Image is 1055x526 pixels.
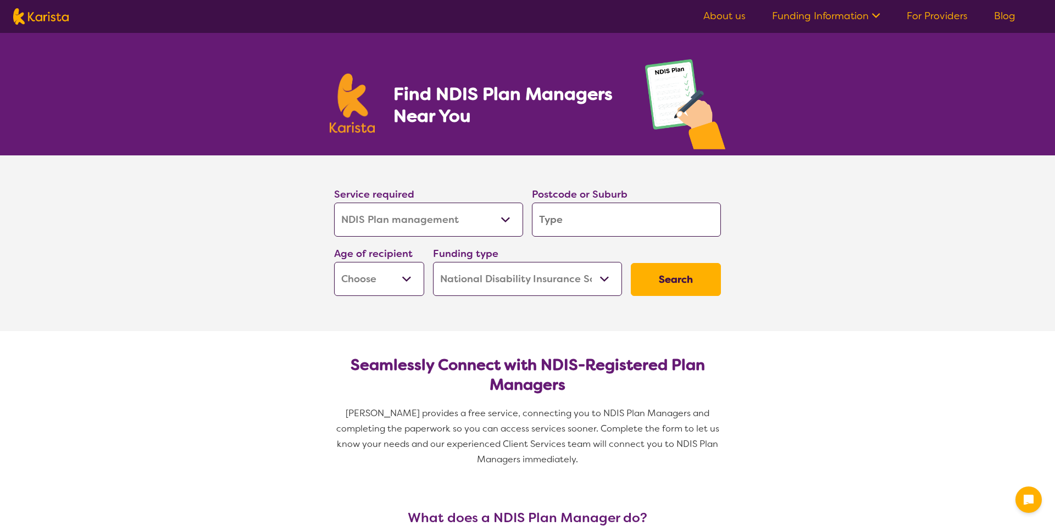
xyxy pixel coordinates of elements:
[994,9,1015,23] a: Blog
[532,188,628,201] label: Postcode or Suburb
[336,407,721,465] span: [PERSON_NAME] provides a free service, connecting you to NDIS Plan Managers and completing the pa...
[334,247,413,260] label: Age of recipient
[532,203,721,237] input: Type
[631,263,721,296] button: Search
[907,9,968,23] a: For Providers
[330,510,725,525] h3: What does a NDIS Plan Manager do?
[393,83,623,127] h1: Find NDIS Plan Managers Near You
[343,355,712,395] h2: Seamlessly Connect with NDIS-Registered Plan Managers
[703,9,746,23] a: About us
[330,74,375,133] img: Karista logo
[645,59,725,155] img: plan-management
[13,8,69,25] img: Karista logo
[334,188,414,201] label: Service required
[772,9,880,23] a: Funding Information
[433,247,498,260] label: Funding type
